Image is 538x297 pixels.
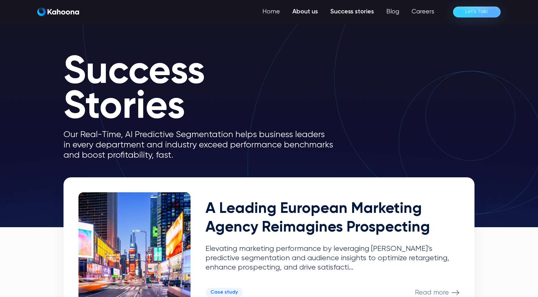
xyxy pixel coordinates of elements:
[286,6,324,18] a: About us
[453,7,501,17] a: Let’s Talk!
[205,200,460,237] h2: A Leading European Marketing Agency Reimagines Prospecting
[415,289,449,297] p: Read more
[37,7,79,16] img: Kahoona logo white
[210,290,238,295] div: Case study
[64,55,344,125] h1: Success Stories
[64,130,344,160] p: Our Real-Time, AI Predictive Segmentation helps business leaders in every department and industry...
[465,7,488,17] div: Let’s Talk!
[405,6,441,18] a: Careers
[324,6,380,18] a: Success stories
[380,6,405,18] a: Blog
[205,244,460,272] p: Elevating marketing performance by leveraging [PERSON_NAME]’s predictive segmentation and audienc...
[256,6,286,18] a: Home
[37,7,79,17] a: home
